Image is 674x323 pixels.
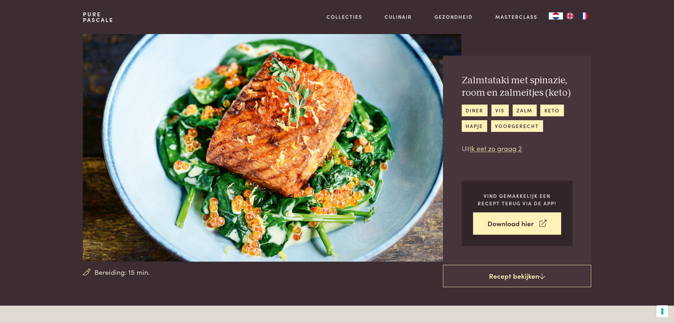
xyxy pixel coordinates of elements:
a: EN [563,12,577,20]
a: Ik eet zo graag 2 [470,143,522,153]
div: Language [549,12,563,20]
h2: Zalmtataki met spinazie, room en zalmeitjes (keto) [462,74,572,99]
a: Masterclass [495,13,537,21]
p: Vind gemakkelijk een recept terug via de app! [473,192,561,207]
a: FR [577,12,591,20]
a: PurePascale [83,11,114,23]
p: Uit [462,143,572,154]
a: keto [540,105,564,116]
a: voorgerecht [491,120,543,132]
img: Zalmtataki met spinazie, room en zalmeitjes (keto) [83,34,461,262]
span: Bereiding: 15 min. [94,267,150,277]
a: vis [491,105,509,116]
button: Uw voorkeuren voor toestemming voor trackingtechnologieën [656,305,668,317]
a: Download hier [473,212,561,235]
a: Gezondheid [434,13,473,21]
a: NL [549,12,563,20]
a: zalm [513,105,537,116]
ul: Language list [563,12,591,20]
aside: Language selected: Nederlands [549,12,591,20]
a: hapje [462,120,487,132]
a: Collecties [327,13,362,21]
a: Recept bekijken [443,265,591,288]
a: Culinair [385,13,412,21]
a: diner [462,105,488,116]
